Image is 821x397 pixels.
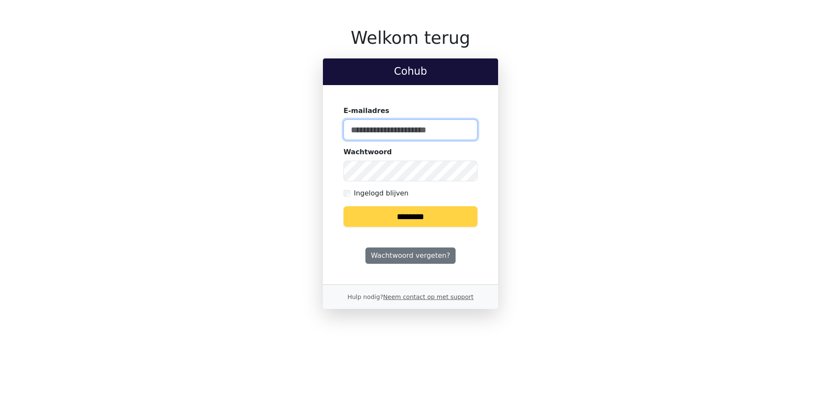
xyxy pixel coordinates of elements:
[344,106,389,116] label: E-mailadres
[383,293,473,300] a: Neem contact op met support
[330,65,491,78] h2: Cohub
[323,27,498,48] h1: Welkom terug
[347,293,474,300] small: Hulp nodig?
[460,125,471,135] keeper-lock: Open Keeper Popup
